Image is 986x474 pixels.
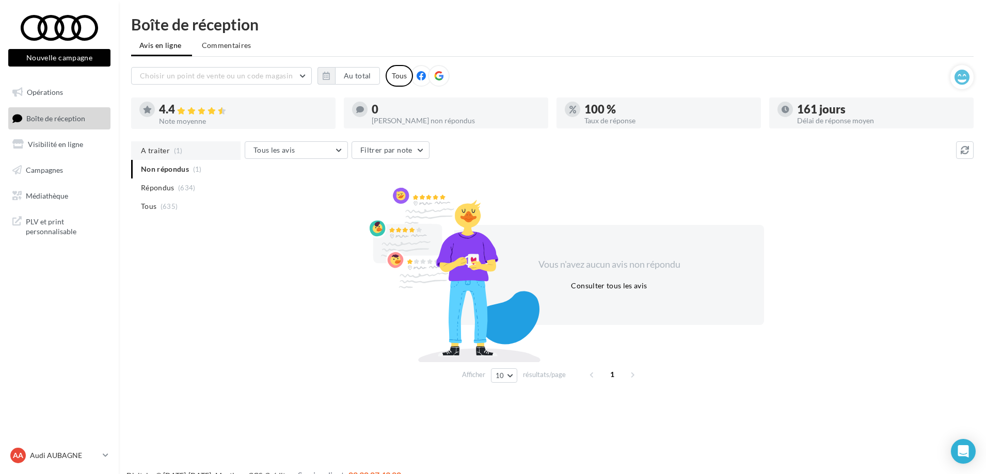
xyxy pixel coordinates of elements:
[6,81,113,103] a: Opérations
[26,113,85,122] span: Boîte de réception
[8,49,110,67] button: Nouvelle campagne
[797,104,965,115] div: 161 jours
[523,370,566,380] span: résultats/page
[174,146,183,155] span: (1)
[352,141,430,159] button: Filtrer par note
[462,370,485,380] span: Afficher
[951,439,976,464] div: Open Intercom Messenger
[161,202,178,210] span: (635)
[496,371,504,380] span: 10
[245,141,348,159] button: Tous les avis
[6,107,113,129] a: Boîte de réception
[6,210,113,241] a: PLV et print personnalisable
[131,17,974,32] div: Boîte de réception
[131,67,312,85] button: Choisir un point de vente ou un code magasin
[604,366,621,383] span: 1
[520,258,698,271] div: Vous n'avez aucun avis non répondu
[372,117,540,124] div: [PERSON_NAME] non répondus
[386,65,413,87] div: Tous
[6,159,113,181] a: Campagnes
[317,67,380,85] button: Au total
[202,40,251,51] span: Commentaires
[8,446,110,465] a: AA Audi AUBAGNE
[6,185,113,207] a: Médiathèque
[6,134,113,155] a: Visibilité en ligne
[26,166,63,174] span: Campagnes
[140,71,293,80] span: Choisir un point de vente ou un code magasin
[141,201,156,211] span: Tous
[159,118,327,125] div: Note moyenne
[26,191,68,200] span: Médiathèque
[372,104,540,115] div: 0
[26,215,106,237] span: PLV et print personnalisable
[28,140,83,149] span: Visibilité en ligne
[584,117,753,124] div: Taux de réponse
[253,145,295,154] span: Tous les avis
[335,67,380,85] button: Au total
[797,117,965,124] div: Délai de réponse moyen
[178,184,196,192] span: (634)
[567,280,651,292] button: Consulter tous les avis
[27,88,63,96] span: Opérations
[13,450,23,461] span: AA
[584,104,753,115] div: 100 %
[159,104,327,116] div: 4.4
[141,183,174,193] span: Répondus
[30,450,99,461] p: Audi AUBAGNE
[491,368,517,383] button: 10
[141,145,170,156] span: A traiter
